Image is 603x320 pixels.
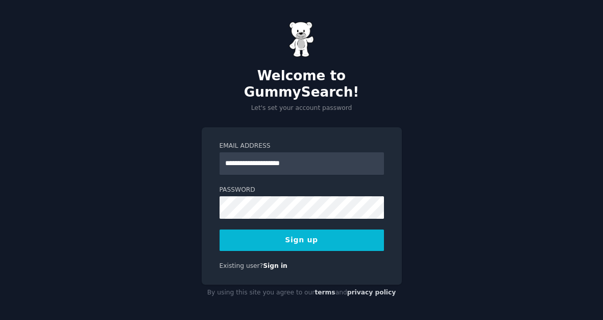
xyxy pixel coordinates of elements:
a: privacy policy [347,289,396,296]
label: Password [220,186,384,195]
span: Existing user? [220,262,263,269]
h2: Welcome to GummySearch! [202,68,402,100]
img: Gummy Bear [289,21,315,57]
div: By using this site you agree to our and [202,285,402,301]
p: Let's set your account password [202,104,402,113]
label: Email Address [220,142,384,151]
a: Sign in [263,262,287,269]
a: terms [315,289,335,296]
button: Sign up [220,230,384,251]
